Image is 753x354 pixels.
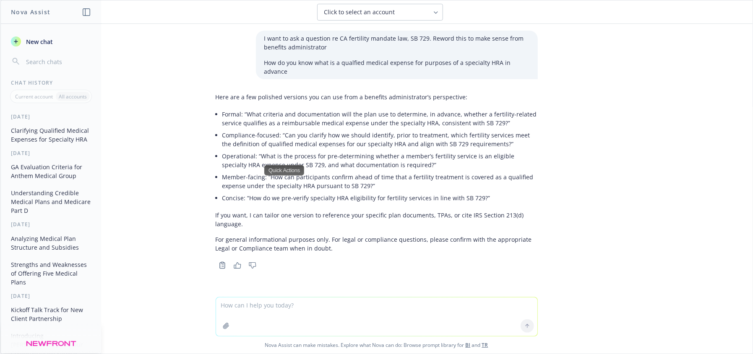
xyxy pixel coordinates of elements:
[264,58,529,76] p: How do you know what is a qualfied medical expense for purposes of a specialty HRA in advance
[246,259,259,271] button: Thumbs down
[1,150,101,157] div: [DATE]
[317,4,443,21] button: Click to select an account
[222,173,538,190] p: Member-facing: “How can participants confirm ahead of time that a fertility treatment is covered ...
[4,336,749,354] span: Nova Assist can make mistakes. Explore what Nova can do: Browse prompt library for and
[222,152,538,169] p: Operational: “What is the process for pre-determining whether a member’s fertility service is an ...
[8,303,94,326] button: Kickoff Talk Track for New Client Partnership
[1,113,101,120] div: [DATE]
[216,93,538,101] p: Here are a few polished versions you can use from a benefits administrator’s perspective:
[8,186,94,217] button: Understanding Credible Medical Plans and Medicare Part D
[1,292,101,300] div: [DATE]
[8,124,94,146] button: Clarifying Qualified Medical Expenses for Specialty HRA
[1,221,101,228] div: [DATE]
[8,258,94,289] button: Strengths and Weaknesses of Offering Five Medical Plans
[466,341,471,349] a: BI
[1,79,101,86] div: Chat History
[59,93,87,100] p: All accounts
[11,8,50,16] h1: Nova Assist
[8,160,94,183] button: GA Evaluation Criteria for Anthem Medical Group
[222,131,538,148] p: Compliance-focused: “Can you clarify how we should identify, prior to treatment, which fertility ...
[24,56,91,67] input: Search chats
[222,194,538,202] p: Concise: “How do we pre-verify specialty HRA eligibility for fertility services in line with SB 7...
[8,232,94,254] button: Analyzing Medical Plan Structure and Subsidies
[216,235,538,253] p: For general informational purposes only. For legal or compliance questions, please confirm with t...
[8,34,94,49] button: New chat
[324,8,395,16] span: Click to select an account
[219,261,226,269] svg: Copy to clipboard
[482,341,488,349] a: TR
[222,110,538,127] p: Formal: “What criteria and documentation will the plan use to determine, in advance, whether a fe...
[24,37,53,46] span: New chat
[15,93,53,100] p: Current account
[216,211,538,228] p: If you want, I can tailor one version to reference your specific plan documents, TPAs, or cite IR...
[264,34,529,52] p: I want to ask a question re CA fertility mandate law, SB 729. Reword this to make sense from bene...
